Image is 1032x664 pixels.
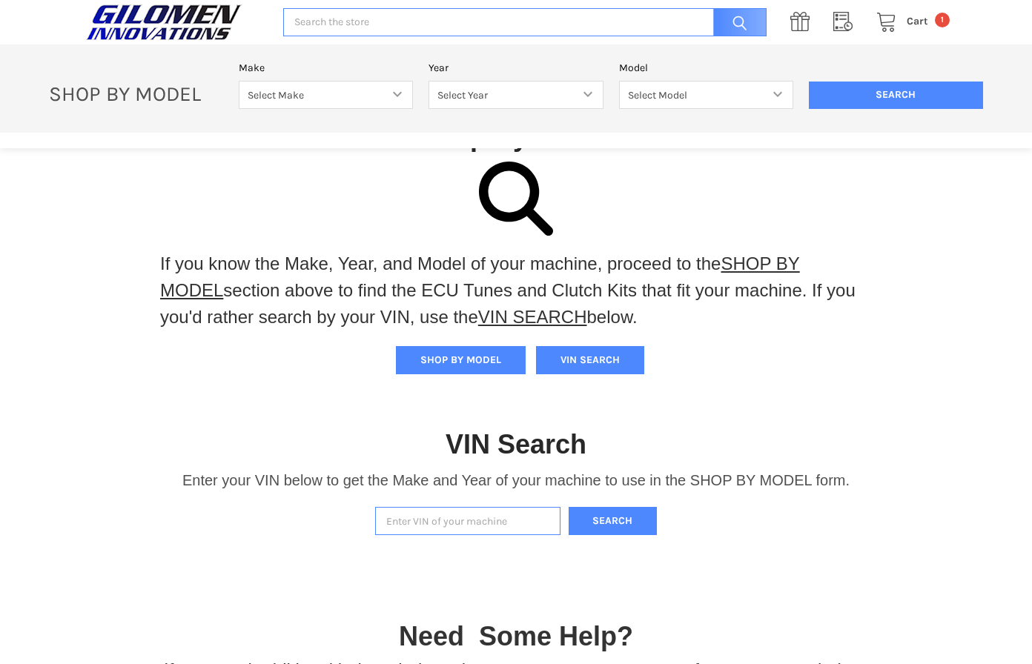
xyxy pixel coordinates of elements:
[399,617,633,657] p: Need Some Help?
[182,469,850,491] p: Enter your VIN below to get the Make and Year of your machine to use in the SHOP BY MODEL form.
[160,253,800,300] a: SHOP BY MODEL
[935,13,950,27] span: 1
[396,346,526,374] button: SHOP BY MODEL
[42,81,231,107] p: SHOP BY MODEL
[478,307,587,327] a: VIN SEARCH
[239,60,413,76] label: Make
[446,428,586,461] h1: VIN Search
[429,60,603,76] label: Year
[809,82,983,110] input: Search
[160,250,872,331] p: If you know the Make, Year, and Model of your machine, proceed to the section above to find the E...
[283,8,767,37] input: Search the store
[82,4,268,41] a: GILOMEN INNOVATIONS
[619,60,793,76] label: Model
[375,507,560,536] input: Enter VIN of your machine
[569,507,658,536] button: Search
[868,13,950,31] a: Cart 1
[536,346,644,374] button: VIN SEARCH
[82,4,245,41] img: GILOMEN INNOVATIONS
[907,15,928,27] span: Cart
[706,8,767,37] input: Search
